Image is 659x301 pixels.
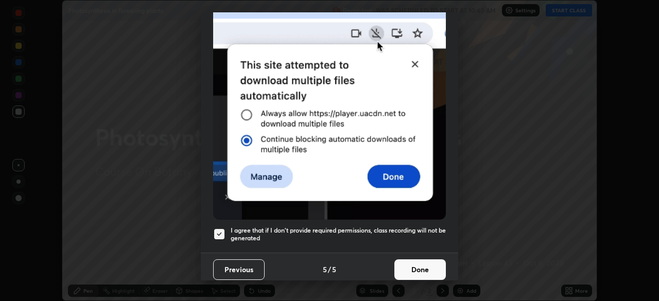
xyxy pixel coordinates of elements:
[328,264,331,275] h4: /
[332,264,336,275] h4: 5
[213,259,265,280] button: Previous
[231,226,446,242] h5: I agree that if I don't provide required permissions, class recording will not be generated
[394,259,446,280] button: Done
[323,264,327,275] h4: 5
